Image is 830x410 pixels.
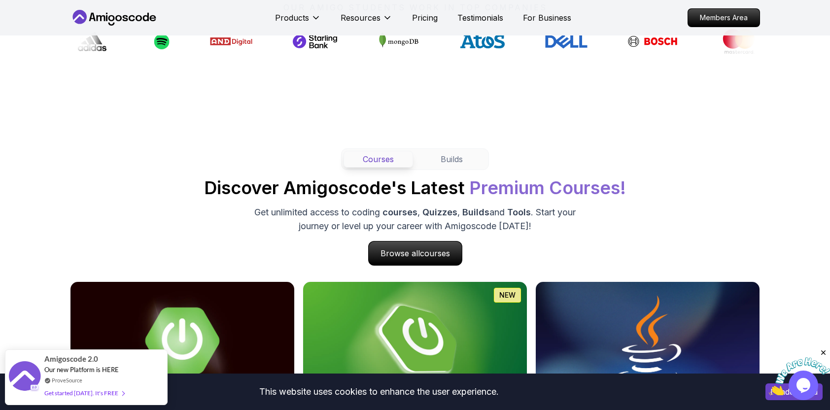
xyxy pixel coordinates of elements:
span: courses [382,207,417,217]
p: Browse all [369,241,462,265]
a: Testimonials [457,12,503,24]
p: Products [275,12,309,24]
a: Pricing [412,12,438,24]
span: courses [420,248,450,258]
div: This website uses cookies to enhance the user experience. [7,381,751,403]
div: Get started [DATE]. It's FREE [44,387,124,399]
p: Members Area [688,9,760,27]
button: Courses [344,151,413,168]
p: Resources [341,12,380,24]
button: Accept cookies [765,383,823,400]
img: Java for Developers card [536,282,760,399]
span: Builds [462,207,489,217]
h2: Discover Amigoscode's Latest [204,178,626,198]
img: Advanced Spring Boot card [70,282,294,399]
span: Tools [507,207,531,217]
p: Get unlimited access to coding , , and . Start your journey or level up your career with Amigosco... [249,205,581,233]
p: NEW [499,290,516,300]
iframe: chat widget [769,348,830,395]
img: Spring Boot for Beginners card [303,282,527,399]
span: Premium Courses! [469,177,626,199]
a: ProveSource [52,376,82,384]
button: Builds [417,151,486,168]
a: Members Area [688,8,760,27]
button: Resources [341,12,392,32]
img: provesource social proof notification image [9,361,41,393]
span: Quizzes [422,207,457,217]
span: Amigoscode 2.0 [44,353,98,365]
a: Browse allcourses [368,241,462,266]
a: For Business [523,12,571,24]
span: Our new Platform is HERE [44,366,119,374]
button: Products [275,12,321,32]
